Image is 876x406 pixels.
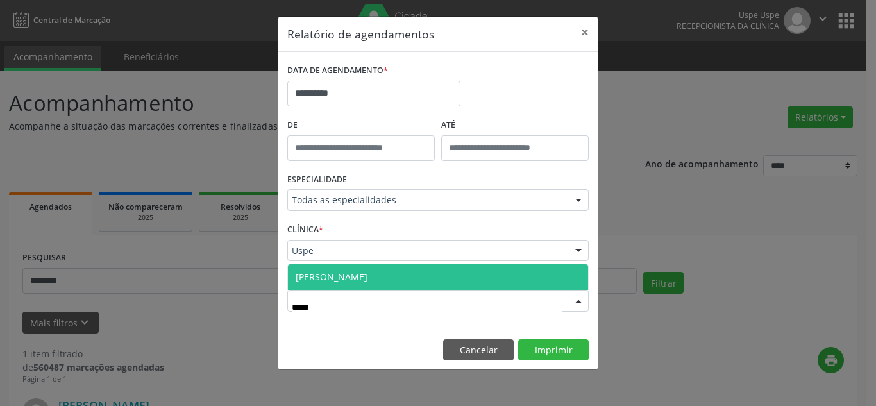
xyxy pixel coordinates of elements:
[287,26,434,42] h5: Relatório de agendamentos
[292,194,562,207] span: Todas as especialidades
[296,271,367,283] span: [PERSON_NAME]
[287,115,435,135] label: De
[287,170,347,190] label: ESPECIALIDADE
[518,339,589,361] button: Imprimir
[287,220,323,240] label: CLÍNICA
[292,244,562,257] span: Uspe
[443,339,514,361] button: Cancelar
[572,17,598,48] button: Close
[441,115,589,135] label: ATÉ
[287,61,388,81] label: DATA DE AGENDAMENTO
